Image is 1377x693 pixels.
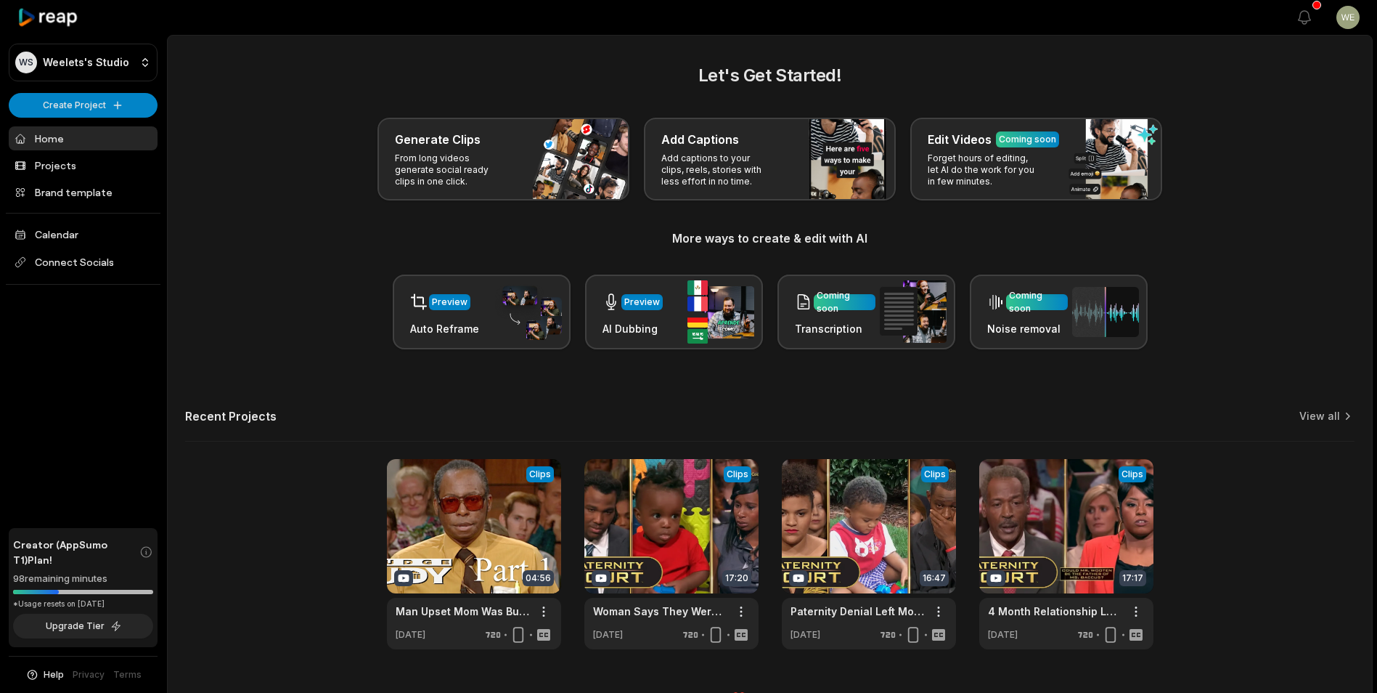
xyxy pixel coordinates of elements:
a: Projects [9,153,158,177]
div: Coming soon [1009,289,1065,315]
a: Man Upset Mom Was Buried in His Plot! | Part 1 [396,604,529,619]
h3: Generate Clips [395,131,481,148]
h2: Recent Projects [185,409,277,423]
span: Creator (AppSumo T1) Plan! [13,537,139,567]
div: 98 remaining minutes [13,572,153,586]
h3: Auto Reframe [410,321,479,336]
a: Woman Says They Were On A "Break" (Full Episode) | Paternity Court [593,604,727,619]
a: 4 Month Relationship Leads To $92,000 In Child Support (Full Episode) | Paternity Court [988,604,1121,619]
a: Paternity Denial Left Mother and Child Homeless (Full Episode) | Paternity Court [790,604,924,619]
p: Forget hours of editing, let AI do the work for you in few minutes. [928,153,1040,187]
h3: Add Captions [661,131,739,148]
p: From long videos generate social ready clips in one click. [395,153,507,187]
img: ai_dubbing.png [687,280,754,344]
div: Coming soon [817,289,873,315]
div: Preview [432,296,467,309]
div: *Usage resets on [DATE] [13,599,153,609]
button: Upgrade Tier [13,614,153,639]
p: Add captions to your clips, reels, stories with less effort in no time. [661,153,774,187]
h3: Transcription [795,321,875,336]
div: Coming soon [999,133,1056,146]
a: Calendar [9,222,158,246]
button: Create Project [9,93,158,118]
div: Preview [624,296,660,309]
h3: Edit Videos [928,131,992,148]
h3: AI Dubbing [602,321,663,336]
a: Home [9,126,158,150]
h2: Let's Get Started! [185,62,1354,89]
h3: Noise removal [987,321,1068,336]
img: noise_removal.png [1072,287,1139,337]
img: transcription.png [880,280,947,343]
div: WS [15,52,37,73]
h3: More ways to create & edit with AI [185,230,1354,247]
a: Brand template [9,180,158,204]
a: View all [1299,409,1340,423]
a: Privacy [73,668,105,681]
a: Terms [113,668,142,681]
img: auto_reframe.png [495,284,562,341]
span: Connect Socials [9,249,158,275]
button: Help [25,668,64,681]
p: Weelets's Studio [43,56,129,69]
span: Help [44,668,64,681]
